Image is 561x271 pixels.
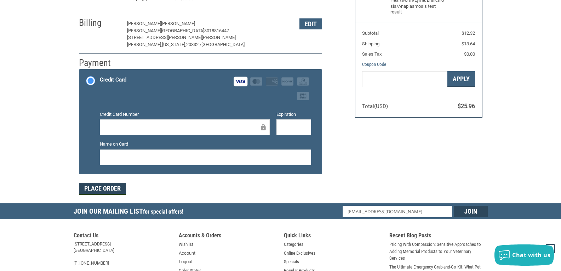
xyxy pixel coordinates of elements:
span: $13.64 [462,41,475,46]
span: [STREET_ADDRESS][PERSON_NAME][PERSON_NAME] [127,35,236,40]
input: Join [454,206,488,217]
label: Credit Card Number [100,111,270,118]
input: Email [343,206,452,217]
span: [GEOGRAPHIC_DATA] [201,42,245,47]
label: Expiration [276,111,311,118]
a: Account [179,250,195,257]
h5: Accounts & Orders [179,232,277,241]
span: [PERSON_NAME][GEOGRAPHIC_DATA] [127,28,204,33]
button: Chat with us [494,244,554,266]
h2: Billing [79,17,120,29]
h5: Recent Blog Posts [389,232,488,241]
span: Chat with us [512,251,550,259]
a: Pricing With Compassion: Sensitive Approaches to Adding Memorial Products to Your Veterinary Serv... [389,241,488,262]
div: Credit Card [100,74,126,86]
button: Place Order [79,183,126,195]
span: Sales Tax [362,51,382,57]
label: Name on Card [100,141,311,148]
span: Subtotal [362,30,379,36]
span: [PERSON_NAME], [127,42,162,47]
span: 20832 / [186,42,201,47]
span: 3018816447 [204,28,229,33]
h5: Contact Us [74,232,172,241]
button: Edit [299,18,322,29]
span: Shipping [362,41,379,46]
span: [US_STATE], [162,42,186,47]
span: $0.00 [464,51,475,57]
button: Apply [447,71,475,87]
span: $25.96 [458,103,475,109]
span: [PERSON_NAME] [127,21,161,26]
span: $12.32 [462,30,475,36]
a: Categories [284,241,303,248]
a: Specials [284,258,299,265]
h5: Join Our Mailing List [74,203,187,221]
h2: Payment [79,57,120,69]
span: for special offers! [143,208,183,215]
a: Online Exclusives [284,250,315,257]
a: Logout [179,258,193,265]
span: [PERSON_NAME] [161,21,195,26]
input: Gift Certificate or Coupon Code [362,71,447,87]
a: Coupon Code [362,62,386,67]
span: Total (USD) [362,103,388,109]
address: [STREET_ADDRESS] [GEOGRAPHIC_DATA] [PHONE_NUMBER] [74,241,172,266]
a: Wishlist [179,241,193,248]
h5: Quick Links [284,232,382,241]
